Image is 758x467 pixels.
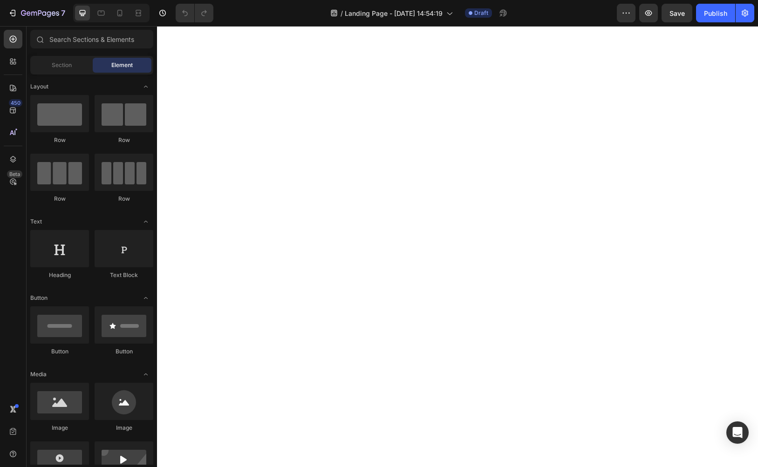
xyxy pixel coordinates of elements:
[9,99,22,107] div: 450
[4,4,69,22] button: 7
[30,424,89,432] div: Image
[669,9,685,17] span: Save
[95,136,153,144] div: Row
[704,8,727,18] div: Publish
[138,79,153,94] span: Toggle open
[138,291,153,305] span: Toggle open
[111,61,133,69] span: Element
[30,370,47,379] span: Media
[157,26,758,467] iframe: Design area
[726,421,749,444] div: Open Intercom Messenger
[95,424,153,432] div: Image
[30,217,42,226] span: Text
[95,195,153,203] div: Row
[30,294,48,302] span: Button
[95,347,153,356] div: Button
[138,214,153,229] span: Toggle open
[52,61,72,69] span: Section
[138,367,153,382] span: Toggle open
[30,136,89,144] div: Row
[662,4,692,22] button: Save
[345,8,443,18] span: Landing Page - [DATE] 14:54:19
[95,271,153,279] div: Text Block
[30,347,89,356] div: Button
[30,271,89,279] div: Heading
[341,8,343,18] span: /
[474,9,488,17] span: Draft
[30,30,153,48] input: Search Sections & Elements
[61,7,65,19] p: 7
[30,82,48,91] span: Layout
[7,170,22,178] div: Beta
[176,4,213,22] div: Undo/Redo
[30,195,89,203] div: Row
[696,4,735,22] button: Publish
